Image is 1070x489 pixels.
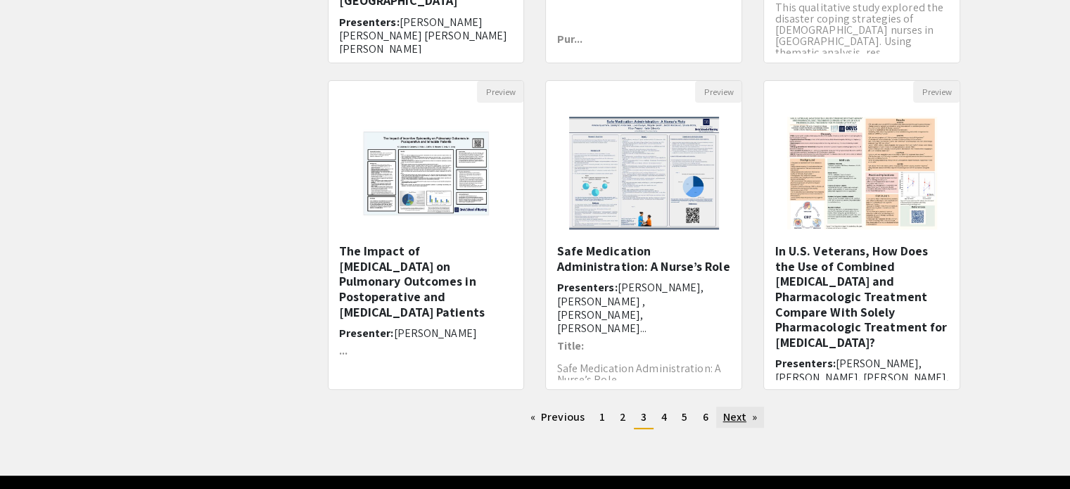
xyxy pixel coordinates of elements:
h5: The Impact of [MEDICAL_DATA] on Pulmonary Outcomes in ​Postoperative and [MEDICAL_DATA] Patients [339,243,514,319]
button: Preview [695,81,741,103]
h5: Safe Medication Administration: A Nurse’s Role [556,243,731,274]
span: [PERSON_NAME], [PERSON_NAME], [PERSON_NAME], [PERSON_NAME], T... [775,356,949,398]
span: 2 [620,409,626,424]
img: <p>Safe Medication Administration: A Nurse’s Role</p> [555,103,733,243]
h6: Presenters: [339,15,514,56]
a: Next page [716,407,765,428]
span: 6 [702,409,708,424]
span: 1 [599,409,605,424]
span: 3 [641,409,647,424]
p: This qualitative study explored the disaster coping strategies of [DEMOGRAPHIC_DATA] nurses in [G... [775,2,949,58]
strong: Pur... [556,32,582,46]
iframe: Chat [11,426,60,478]
div: Open Presentation <p class="ql-align-center">The Impact of Incentive Spirometry on Pulmonary Outc... [328,80,525,390]
p: Safe Medication Administration: A Nurse’s Role [556,363,731,386]
h6: Presenters: [775,357,949,398]
img: <p class="ql-align-center">The Impact of Incentive Spirometry on Pulmonary Outcomes in ​</p><p cl... [329,112,524,234]
div: Open Presentation <p>Safe Medication Administration: A Nurse’s Role</p> [545,80,742,390]
button: Preview [477,81,523,103]
img: <p>In U.S. Veterans, How Does the Use of Combined Psychotherapy and Pharmacologic Treatment Compa... [773,103,951,243]
h6: Presenter: [339,326,514,340]
ul: Pagination [328,407,961,429]
strong: Title: [556,338,584,353]
span: 5 [682,409,687,424]
span: 4 [661,409,667,424]
span: [PERSON_NAME] [PERSON_NAME] [PERSON_NAME] [PERSON_NAME] [339,15,508,56]
a: Previous page [523,407,592,428]
span: [PERSON_NAME], [PERSON_NAME] , [PERSON_NAME], [PERSON_NAME]... [556,280,703,336]
div: Open Presentation <p>In U.S. Veterans, How Does the Use of Combined Psychotherapy and Pharmacolog... [763,80,960,390]
h6: Presenters: [556,281,731,335]
strong: ... [339,343,348,358]
span: [PERSON_NAME] [394,326,477,341]
button: Preview [913,81,960,103]
h5: In U.S. Veterans, How Does the Use of Combined [MEDICAL_DATA] and Pharmacologic Treatment Compare... [775,243,949,350]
